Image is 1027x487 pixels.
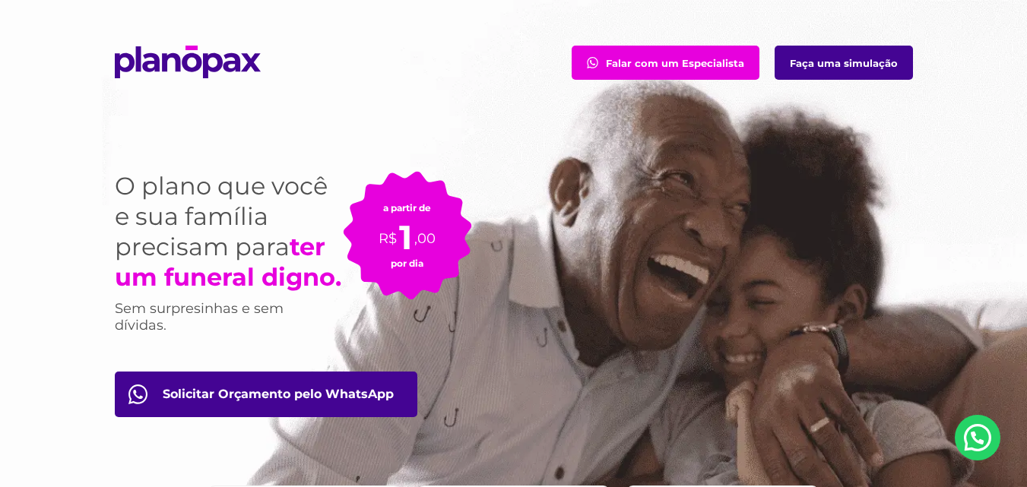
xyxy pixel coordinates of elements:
a: Nosso Whatsapp [955,415,1000,460]
a: Faça uma simulação [775,46,913,80]
h1: O plano que você e sua família precisam para [115,171,343,293]
small: a partir de [383,202,431,213]
strong: ter um funeral digno. [115,232,341,292]
img: fale com consultor [587,57,598,68]
span: 1 [399,217,412,258]
a: Falar com um Especialista [572,46,759,80]
img: planopax [115,46,261,78]
span: Sem surpresinhas e sem dívidas. [115,300,284,334]
small: por dia [391,258,423,269]
img: fale com consultor [128,384,147,404]
a: Orçamento pelo WhatsApp btn-orcamento [115,372,417,417]
p: R$ ,00 [379,213,436,248]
